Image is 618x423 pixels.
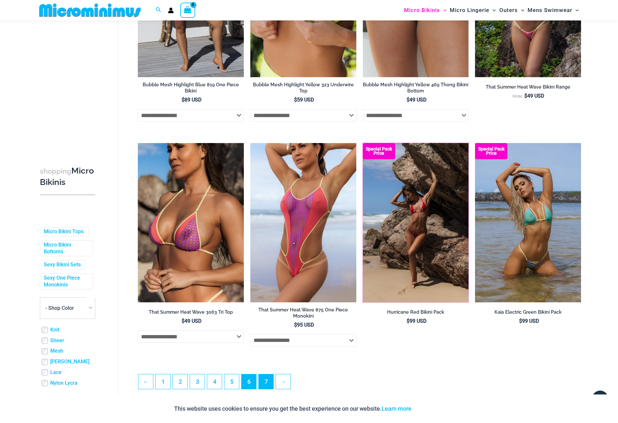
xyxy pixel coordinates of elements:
[294,97,297,103] span: $
[40,297,95,319] span: - Shop Color
[174,404,411,414] p: This website uses cookies to ensure you get the best experience on our website.
[475,84,581,90] h2: That Summer Heat Wave Bikini Range
[475,309,581,315] h2: Kaia Electric Green Bikini Pack
[45,305,74,311] span: - Shop Color
[168,7,174,13] a: Account icon link
[524,93,527,99] span: $
[182,318,201,324] bdi: 49 USD
[156,6,161,14] a: Search icon link
[180,3,195,18] a: View Shopping Cart, empty
[190,374,205,389] a: Page 3
[250,82,356,94] h2: Bubble Mesh Highlight Yellow 323 Underwire Top
[40,167,71,175] span: shopping
[138,309,244,318] a: That Summer Heat Wave 3063 Tri Top
[489,2,496,18] span: Menu Toggle
[416,401,444,417] button: Accept
[40,165,95,188] h3: Micro Bikinis
[250,307,356,319] h2: That Summer Heat Wave 875 One Piece Monokini
[37,3,143,18] img: MM SHOP LOGO FLAT
[524,93,544,99] bdi: 49 USD
[138,309,244,315] h2: That Summer Heat Wave 3063 Tri Top
[138,82,244,94] h2: Bubble Mesh Highlight Blue 819 One Piece Bikini
[138,82,244,96] a: Bubble Mesh Highlight Blue 819 One Piece Bikini
[407,97,410,103] span: $
[448,2,497,18] a: Micro LingerieMenu ToggleMenu Toggle
[50,358,89,365] a: [PERSON_NAME]
[407,318,410,324] span: $
[250,307,356,321] a: That Summer Heat Wave 875 One Piece Monokini
[363,309,469,318] a: Hurricane Red Bikini Pack
[259,374,273,389] a: Page 7
[498,2,526,18] a: OutersMenu ToggleMenu Toggle
[138,143,244,302] a: That Summer Heat Wave 3063 Tri Top 01That Summer Heat Wave 3063 Tri Top 4303 Micro Bottom 02That ...
[363,82,469,94] h2: Bubble Mesh Highlight Yellow 469 Thong Bikini Bottom
[44,241,88,255] a: Micro Bikini Bottoms
[475,147,507,155] b: Special Pack Price
[250,143,356,302] a: That Summer Heat Wave 875 One Piece Monokini 10That Summer Heat Wave 875 One Piece Monokini 12Tha...
[363,309,469,315] h2: Hurricane Red Bikini Pack
[440,2,446,18] span: Menu Toggle
[138,143,244,302] img: That Summer Heat Wave 3063 Tri Top 01
[40,15,98,145] iframe: TrustedSite Certified
[382,405,411,412] a: Learn more
[182,97,201,103] bdi: 89 USD
[242,374,256,389] span: Page 6
[518,2,524,18] span: Menu Toggle
[519,318,539,324] bdi: 99 USD
[182,97,184,103] span: $
[363,143,469,302] img: Hurricane Red 3277 Tri Top 4277 Thong Bottom 05
[404,2,440,18] span: Micro Bikinis
[250,143,356,302] img: That Summer Heat Wave 875 One Piece Monokini 10
[450,2,489,18] span: Micro Lingerie
[519,318,522,324] span: $
[50,380,77,386] a: Nylon Lycra
[475,84,581,92] a: That Summer Heat Wave Bikini Range
[138,374,153,389] a: ←
[401,1,581,19] nav: Site Navigation
[475,143,581,302] img: Kaia Electric Green 305 Top 445 Thong 04
[363,82,469,96] a: Bubble Mesh Highlight Yellow 469 Thong Bikini Bottom
[402,2,448,18] a: Micro BikinisMenu ToggleMenu Toggle
[182,318,184,324] span: $
[50,337,64,344] a: Sheer
[294,322,297,328] span: $
[50,326,59,333] a: Knit
[294,322,314,328] bdi: 95 USD
[499,2,518,18] span: Outers
[138,374,581,393] nav: Product Pagination
[250,82,356,96] a: Bubble Mesh Highlight Yellow 323 Underwire Top
[276,374,291,389] a: →
[475,309,581,318] a: Kaia Electric Green Bikini Pack
[475,143,581,302] a: Kaia Electric Green 305 Top 445 Thong 04 Kaia Electric Green 305 Top 445 Thong 05Kaia Electric Gr...
[44,261,81,268] a: Sexy Bikini Sets
[44,228,84,235] a: Micro Bikini Tops
[173,374,187,389] a: Page 2
[207,374,222,389] a: Page 4
[528,2,572,18] span: Mens Swimwear
[44,275,88,288] a: Sexy One Piece Monokinis
[363,147,395,155] b: Special Pack Price
[572,2,579,18] span: Menu Toggle
[294,97,314,103] bdi: 59 USD
[363,143,469,302] a: Hurricane Red 3277 Tri Top 4277 Thong Bottom 05 Hurricane Red 3277 Tri Top 4277 Thong Bottom 06Hu...
[50,369,62,376] a: Lace
[224,374,239,389] a: Page 5
[526,2,580,18] a: Mens SwimwearMenu ToggleMenu Toggle
[156,374,170,389] a: Page 1
[512,94,523,99] span: From:
[407,97,426,103] bdi: 49 USD
[50,348,63,355] a: Mesh
[407,318,426,324] bdi: 99 USD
